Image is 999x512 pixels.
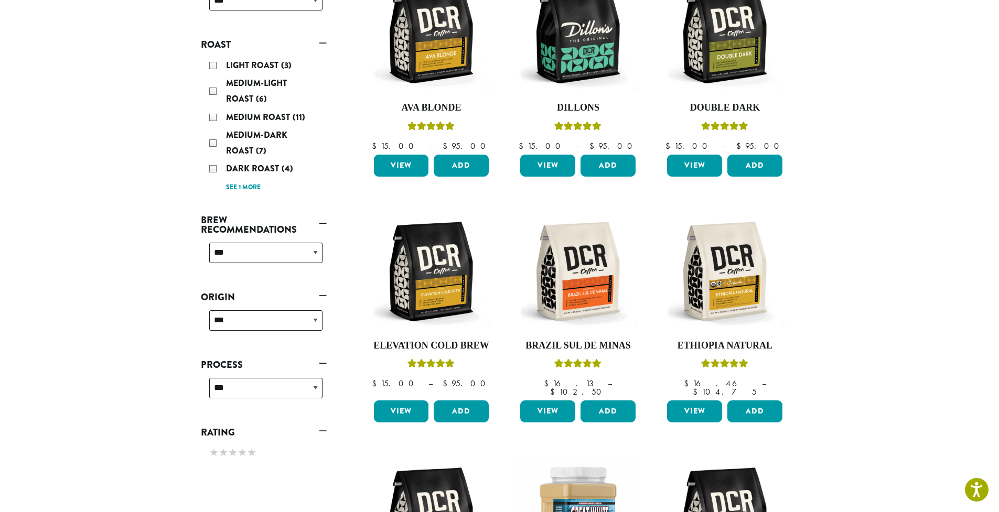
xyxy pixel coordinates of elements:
[693,386,702,397] span: $
[581,400,636,422] button: Add
[201,238,327,276] div: Brew Recommendations
[589,140,637,151] bdi: 95.00
[664,211,785,332] img: DCR-12oz-FTO-Ethiopia-Natural-Stock-scaled.png
[219,445,228,460] span: ★
[693,386,757,397] bdi: 104.75
[293,111,305,123] span: (11)
[372,140,418,151] bdi: 15.00
[443,140,490,151] bdi: 95.00
[374,155,429,177] a: View
[554,357,601,373] div: Rated 5.00 out of 5
[664,211,785,397] a: Ethiopia NaturalRated 5.00 out of 5
[727,400,782,422] button: Add
[727,155,782,177] button: Add
[371,211,491,332] img: DCR-12oz-Elevation-Cold-Brew-Stock-scaled.png
[281,59,292,71] span: (3)
[282,162,293,175] span: (4)
[372,140,381,151] span: $
[443,140,452,151] span: $
[684,378,752,389] bdi: 16.46
[667,400,722,422] a: View
[589,140,598,151] span: $
[443,378,490,389] bdi: 95.00
[736,140,784,151] bdi: 95.00
[201,53,327,199] div: Roast
[201,288,327,306] a: Origin
[520,400,575,422] a: View
[372,378,418,389] bdi: 15.00
[664,340,785,352] h4: Ethiopia Natural
[701,357,748,373] div: Rated 5.00 out of 5
[575,140,579,151] span: –
[371,340,492,352] h4: Elevation Cold Brew
[443,378,452,389] span: $
[665,140,674,151] span: $
[407,120,455,136] div: Rated 5.00 out of 5
[762,378,766,389] span: –
[665,140,712,151] bdi: 15.00
[201,36,327,53] a: Roast
[554,120,601,136] div: Rated 5.00 out of 5
[256,145,266,157] span: (7)
[581,155,636,177] button: Add
[226,59,281,71] span: Light Roast
[238,445,247,460] span: ★
[371,211,492,397] a: Elevation Cold BrewRated 5.00 out of 5
[518,211,638,397] a: Brazil Sul De MinasRated 5.00 out of 5
[228,445,238,460] span: ★
[201,211,327,238] a: Brew Recommendations
[226,111,293,123] span: Medium Roast
[736,140,745,151] span: $
[701,120,748,136] div: Rated 4.50 out of 5
[201,441,327,465] div: Rating
[372,378,381,389] span: $
[684,378,693,389] span: $
[434,155,489,177] button: Add
[201,356,327,374] a: Process
[201,423,327,441] a: Rating
[201,306,327,343] div: Origin
[722,140,726,151] span: –
[667,155,722,177] a: View
[201,374,327,411] div: Process
[209,445,219,460] span: ★
[518,102,638,114] h4: Dillons
[226,162,282,175] span: Dark Roast
[519,140,565,151] bdi: 15.00
[226,182,261,193] a: See 1 more
[519,140,528,151] span: $
[608,378,612,389] span: –
[518,340,638,352] h4: Brazil Sul De Minas
[428,140,433,151] span: –
[226,129,287,157] span: Medium-Dark Roast
[226,77,287,105] span: Medium-Light Roast
[374,400,429,422] a: View
[550,386,559,397] span: $
[550,386,606,397] bdi: 102.50
[371,102,492,114] h4: Ava Blonde
[544,378,553,389] span: $
[544,378,598,389] bdi: 16.13
[434,400,489,422] button: Add
[518,211,638,332] img: DCR-12oz-Brazil-Sul-De-Minas-Stock-scaled.png
[520,155,575,177] a: View
[664,102,785,114] h4: Double Dark
[428,378,433,389] span: –
[256,93,267,105] span: (6)
[407,357,455,373] div: Rated 5.00 out of 5
[247,445,256,460] span: ★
